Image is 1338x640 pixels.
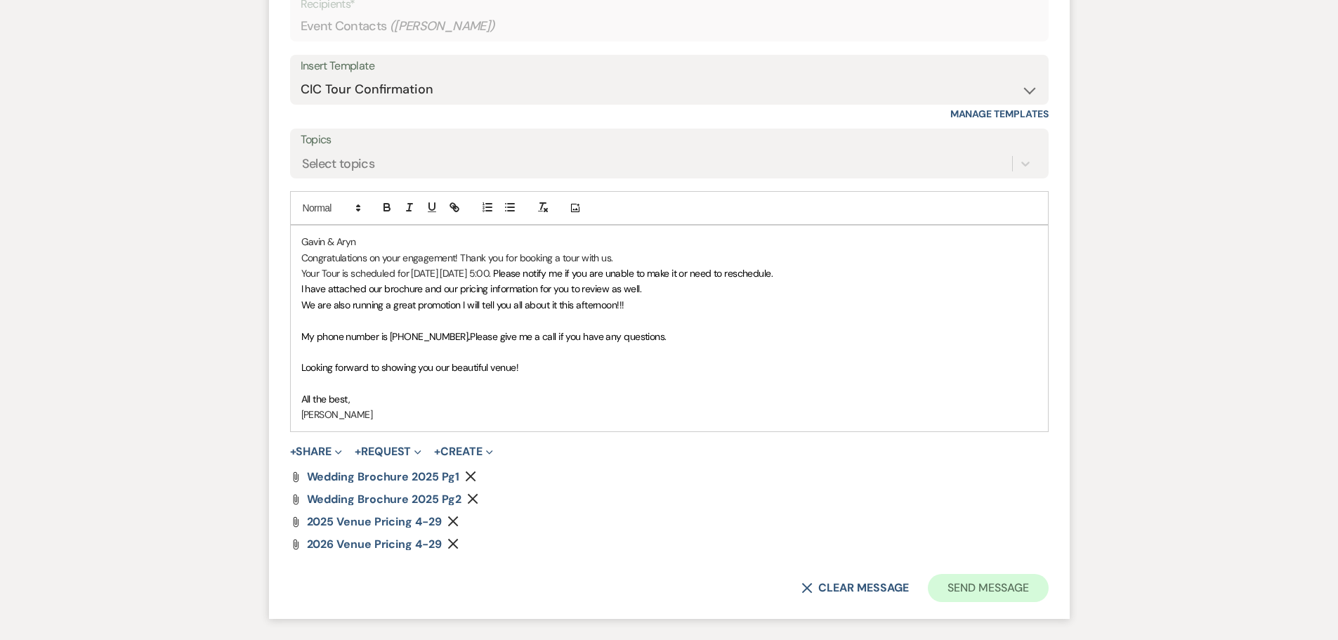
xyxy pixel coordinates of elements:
button: Request [355,446,421,457]
span: Wedding Brochure 2025 Pg1 [307,469,459,484]
button: Clear message [801,582,908,594]
button: Share [290,446,343,457]
button: Send Message [928,574,1048,602]
span: I have attached our brochure and our pricing information for you to review as well. [301,282,642,295]
span: Please give me a call if you have any questions. [470,330,666,343]
label: Topics [301,130,1038,150]
button: Create [434,446,492,457]
span: + [355,446,361,457]
p: Your Tour is scheduled for [DATE] [DATE] 5:00 [301,266,1037,281]
div: Event Contacts [301,13,1038,40]
a: 2025 Venue Pricing 4-29 [307,516,442,528]
p: Congratulations on your engagement! Thank you for booking a tour with us. [301,250,1037,266]
strong: . [468,330,470,343]
div: Insert Template [301,56,1038,77]
a: Wedding Brochure 2025 Pg1 [307,471,459,483]
a: Wedding Brochure 2025 Pg2 [307,494,461,505]
span: + [290,446,296,457]
span: 2026 Venue Pricing 4-29 [307,537,442,551]
span: . Please notify me if you are unable to make it or need to reschedule. [489,267,773,280]
span: ( [PERSON_NAME] ) [390,17,495,36]
div: Select topics [302,155,375,174]
p: [PERSON_NAME] [301,407,1037,422]
span: All the best, [301,393,350,405]
a: 2026 Venue Pricing 4-29 [307,539,442,550]
span: Looking forward to showing you our beautiful venue! [301,361,518,374]
span: + [434,446,440,457]
p: Gavin & Aryn [301,234,1037,249]
span: Wedding Brochure 2025 Pg2 [307,492,461,507]
span: My phone number is [PHONE_NUMBER] [301,330,468,343]
a: Manage Templates [950,107,1049,120]
span: We are also running a great promotion I will tell you all about it this afternoon!!! [301,299,624,311]
span: 2025 Venue Pricing 4-29 [307,514,442,529]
